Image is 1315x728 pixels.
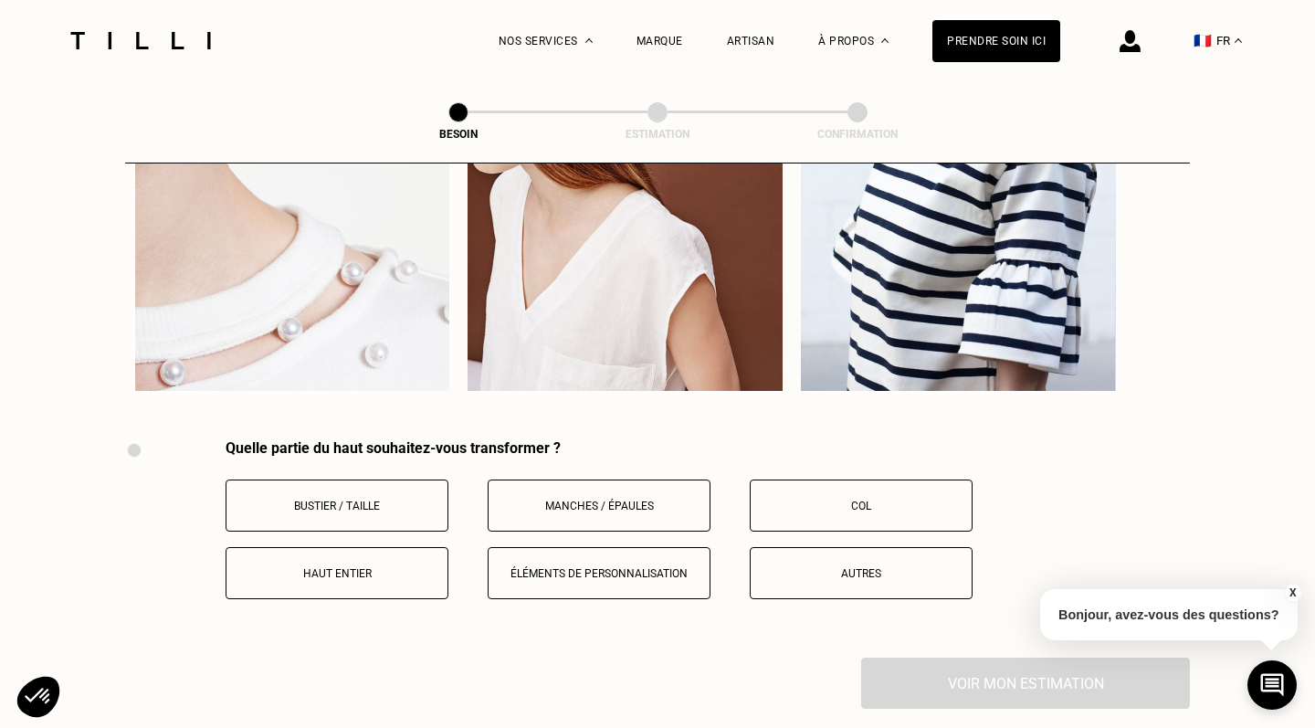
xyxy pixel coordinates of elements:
button: Éléments de personnalisation [488,547,710,599]
p: Bonjour, avez-vous des questions? [1040,589,1298,640]
img: Un peu de changement [134,153,449,391]
img: Logo du service de couturière Tilli [64,32,217,49]
span: 🇫🇷 [1194,32,1212,49]
button: X [1283,583,1301,603]
button: Bustier / Taille [226,480,448,532]
p: Autres [760,567,963,580]
img: menu déroulant [1235,38,1242,43]
p: Bustier / Taille [236,500,438,512]
div: Quelle partie du haut souhaitez-vous transformer ? [226,439,1190,457]
div: Besoin [367,128,550,141]
button: Manches / Épaules [488,480,710,532]
button: Col [750,480,973,532]
img: icône connexion [1120,30,1141,52]
img: Le décolleté [468,153,783,391]
a: Marque [636,35,683,47]
p: Haut entier [236,567,438,580]
p: Manches / Épaules [498,500,700,512]
a: Prendre soin ici [932,20,1060,62]
a: Artisan [727,35,775,47]
p: Col [760,500,963,512]
div: Confirmation [766,128,949,141]
div: Estimation [566,128,749,141]
button: Autres [750,547,973,599]
img: Les manches [801,153,1116,391]
button: Haut entier [226,547,448,599]
img: Menu déroulant à propos [881,38,889,43]
p: Éléments de personnalisation [498,567,700,580]
img: Menu déroulant [585,38,593,43]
